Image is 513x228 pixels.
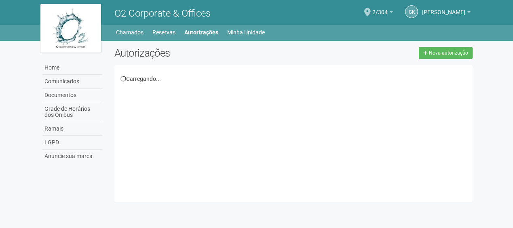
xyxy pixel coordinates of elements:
[42,150,102,163] a: Anuncie sua marca
[422,1,465,15] span: Gleice Kelly
[42,75,102,89] a: Comunicados
[227,27,265,38] a: Minha Unidade
[184,27,218,38] a: Autorizações
[152,27,175,38] a: Reservas
[114,47,287,59] h2: Autorizações
[114,8,211,19] span: O2 Corporate & Offices
[120,75,467,82] div: Carregando...
[40,4,101,53] img: logo.jpg
[422,10,471,17] a: [PERSON_NAME]
[42,102,102,122] a: Grade de Horários dos Ônibus
[372,10,393,17] a: 2/304
[419,47,473,59] a: Nova autorização
[116,27,144,38] a: Chamados
[405,5,418,18] a: GK
[372,1,388,15] span: 2/304
[42,89,102,102] a: Documentos
[429,50,468,56] span: Nova autorização
[42,136,102,150] a: LGPD
[42,61,102,75] a: Home
[42,122,102,136] a: Ramais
